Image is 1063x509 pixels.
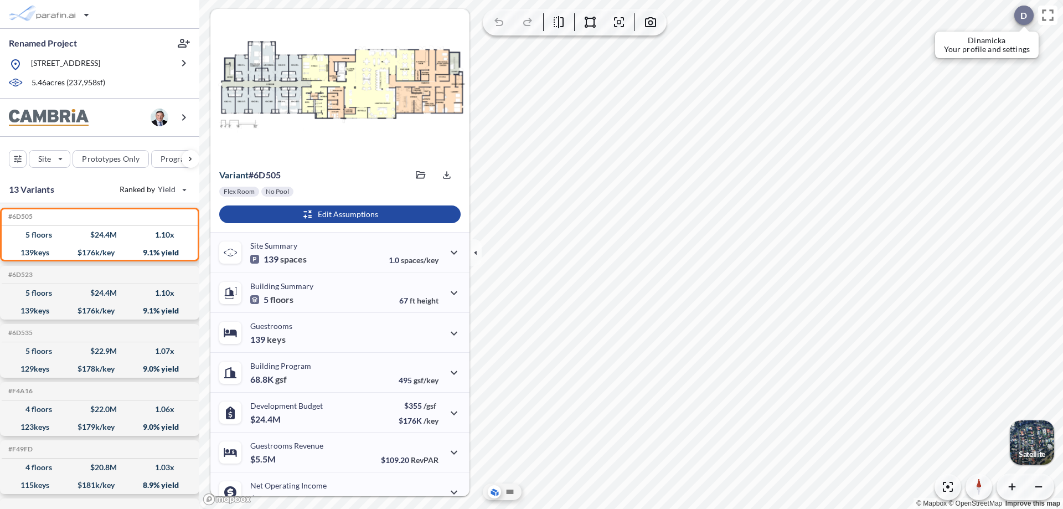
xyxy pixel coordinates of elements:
[111,181,194,198] button: Ranked by Yield
[399,296,438,305] p: 67
[410,296,415,305] span: ft
[250,254,307,265] p: 139
[219,169,281,181] p: # 6d505
[250,321,292,331] p: Guestrooms
[250,241,297,250] p: Site Summary
[9,37,77,49] p: Renamed Project
[250,441,323,450] p: Guestrooms Revenue
[391,495,438,505] p: 40.0%
[944,36,1030,45] p: Dinamicka
[219,169,249,180] span: Variant
[270,294,293,305] span: floors
[424,416,438,425] span: /key
[424,401,436,410] span: /gsf
[82,153,140,164] p: Prototypes Only
[250,281,313,291] p: Building Summary
[267,334,286,345] span: keys
[381,455,438,465] p: $109.20
[6,213,33,220] h5: Click to copy the code
[250,401,323,410] p: Development Budget
[31,58,100,71] p: [STREET_ADDRESS]
[488,485,501,498] button: Aerial View
[417,296,438,305] span: height
[266,187,289,196] p: No Pool
[250,334,286,345] p: 139
[1010,420,1054,465] button: Switcher ImageSatellite
[1019,450,1045,459] p: Satellite
[73,150,149,168] button: Prototypes Only
[6,329,33,337] h5: Click to copy the code
[1005,500,1060,507] a: Improve this map
[6,445,33,453] h5: Click to copy the code
[29,150,70,168] button: Site
[250,493,277,505] p: $2.2M
[389,255,438,265] p: 1.0
[9,109,89,126] img: BrandImage
[250,374,287,385] p: 68.8K
[151,150,211,168] button: Program
[414,495,438,505] span: margin
[399,376,438,385] p: 495
[250,454,277,465] p: $5.5M
[411,455,438,465] span: RevPAR
[250,361,311,371] p: Building Program
[399,416,438,425] p: $176K
[414,376,438,385] span: gsf/key
[6,387,33,395] h5: Click to copy the code
[219,205,461,223] button: Edit Assumptions
[151,109,168,126] img: user logo
[203,493,251,506] a: Mapbox homepage
[503,485,517,498] button: Site Plan
[32,77,105,89] p: 5.46 acres ( 237,958 sf)
[1020,11,1027,20] p: D
[250,481,327,490] p: Net Operating Income
[1010,420,1054,465] img: Switcher Image
[38,153,51,164] p: Site
[250,414,282,425] p: $24.4M
[948,500,1002,507] a: OpenStreetMap
[158,184,176,195] span: Yield
[9,183,54,196] p: 13 Variants
[280,254,307,265] span: spaces
[401,255,438,265] span: spaces/key
[318,209,378,220] p: Edit Assumptions
[399,401,438,410] p: $355
[916,500,947,507] a: Mapbox
[944,45,1030,54] p: Your profile and settings
[6,271,33,279] h5: Click to copy the code
[161,153,192,164] p: Program
[224,187,255,196] p: Flex Room
[275,374,287,385] span: gsf
[250,294,293,305] p: 5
